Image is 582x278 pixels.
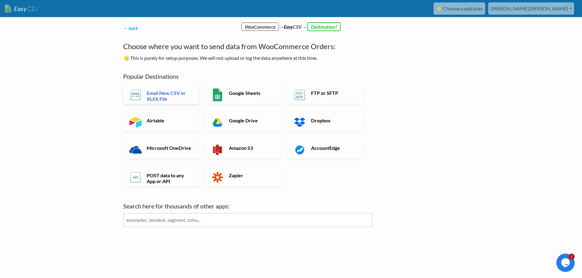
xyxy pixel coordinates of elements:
[129,171,142,184] img: POST data to any App or API App & API
[123,54,372,62] p: 👋 This is purely for setup purposes. We will not upload or log the data anywhere at this time.
[123,201,372,211] label: Search here for thousands of other apps:
[129,88,142,101] img: Email New CSV or XLSX File App & API
[309,90,357,96] h6: FTP or SFTP
[145,145,193,151] h6: Microsoft OneDrive
[488,2,574,15] a: [PERSON_NAME].[PERSON_NAME]
[123,137,199,159] a: Microsoft OneDrive
[129,143,142,156] img: Microsoft OneDrive App & API
[227,117,275,123] h6: Google Drive
[205,110,281,131] a: Google Drive
[123,82,199,104] a: Email New CSV or XLSX File
[5,2,38,15] a: EasyCSV
[205,165,281,186] a: Zapier
[123,25,138,31] a: ← back
[227,145,275,151] h6: Amazon S3
[27,5,38,13] span: CSV
[123,165,199,186] a: POST data to any App or API
[117,17,465,31] div: → CSV →
[123,213,372,227] input: examples: zendesk, segment, zoho...
[129,116,142,129] img: Airtable App & API
[211,171,224,184] img: Zapier App & API
[287,82,363,104] a: FTP or SFTP
[293,116,306,129] img: Dropbox App & API
[123,110,199,131] a: Airtable
[287,110,363,131] a: Dropbox
[145,172,193,184] h6: POST data to any App or API
[556,254,576,272] iframe: chat widget
[211,143,224,156] img: Amazon S3 App & API
[309,145,357,151] h6: AccountEdge
[227,172,275,178] h6: Zapier
[293,143,306,156] img: AccountEdge App & API
[145,90,193,102] h6: Email New CSV or XLSX File
[227,90,275,96] h6: Google Sheets
[293,88,306,101] img: FTP or SFTP App & API
[434,2,485,15] a: ⭐ Choose a paid plan
[211,116,224,129] img: Google Drive App & API
[309,117,357,123] h6: Dropbox
[145,117,193,123] h6: Airtable
[205,82,281,104] a: Google Sheets
[211,88,224,101] img: Google Sheets App & API
[123,41,372,52] h4: Choose where you want to send data from WooCommerce Orders:
[123,73,372,80] h5: Popular Destinations
[287,137,363,159] a: AccountEdge
[205,137,281,159] a: Amazon S3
